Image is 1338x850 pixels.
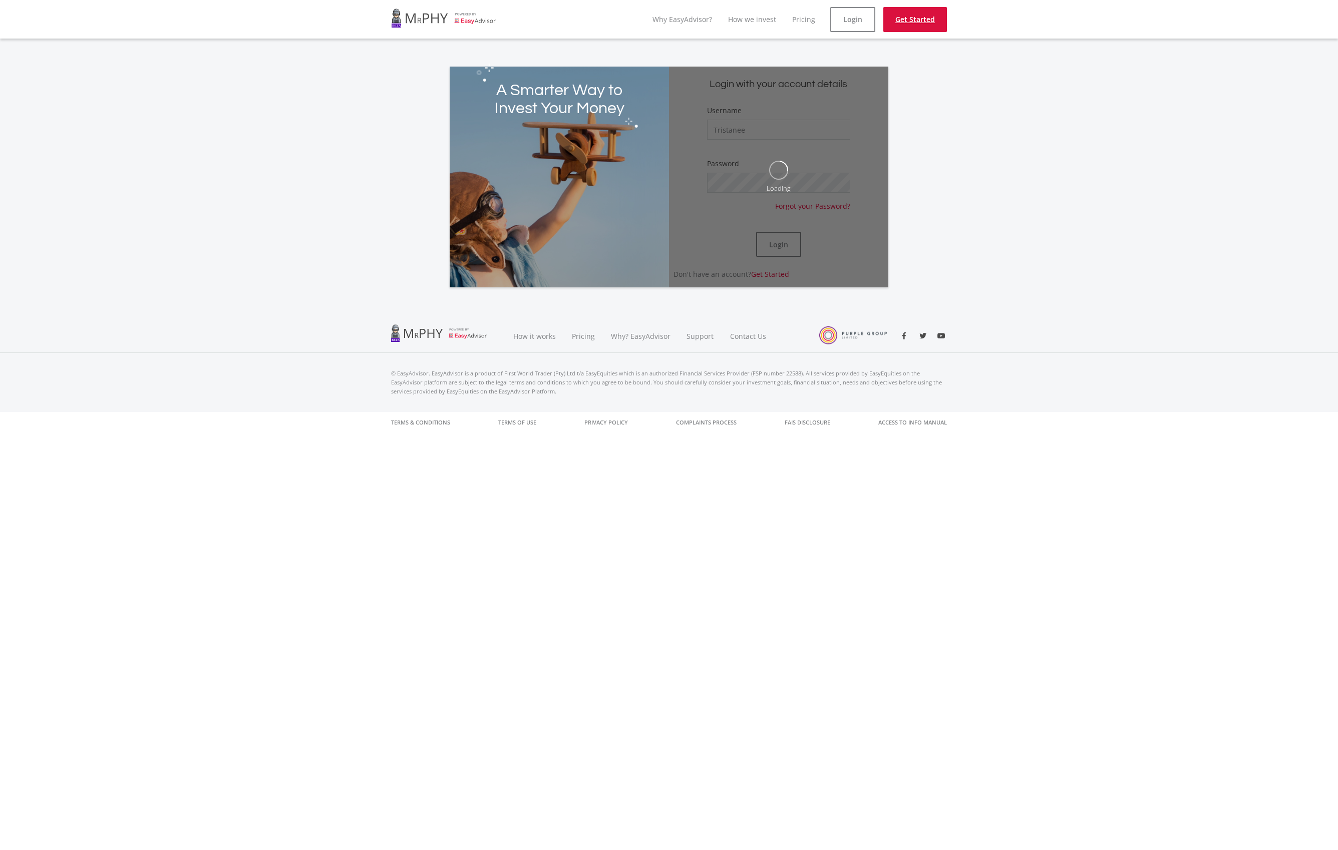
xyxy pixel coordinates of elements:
a: Complaints Process [676,412,737,433]
a: Get Started [883,7,947,32]
a: How it works [505,319,564,353]
a: FAIS Disclosure [785,412,830,433]
a: Pricing [792,15,815,24]
a: Why? EasyAdvisor [603,319,679,353]
a: Support [679,319,722,353]
a: Why EasyAdvisor? [652,15,712,24]
a: Pricing [564,319,603,353]
h2: A Smarter Way to Invest Your Money [494,82,625,118]
a: Terms of Use [498,412,536,433]
a: Terms & Conditions [391,412,450,433]
a: Access to Info Manual [878,412,947,433]
a: How we invest [728,15,776,24]
a: Login [830,7,875,32]
a: Privacy Policy [584,412,628,433]
div: Loading [767,184,791,193]
img: oval.svg [769,161,788,180]
a: Contact Us [722,319,775,353]
p: © EasyAdvisor. EasyAdvisor is a product of First World Trader (Pty) Ltd t/a EasyEquities which is... [391,369,947,396]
